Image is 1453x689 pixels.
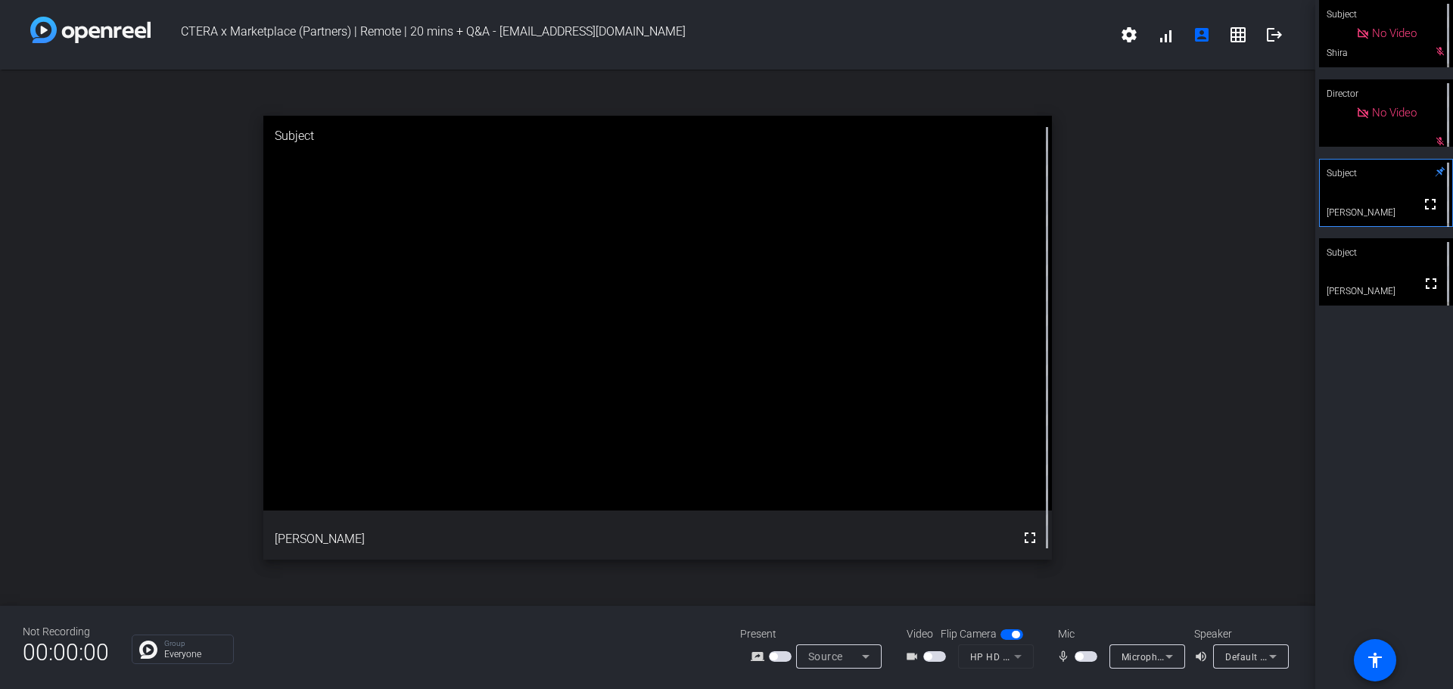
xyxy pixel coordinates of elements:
mat-icon: fullscreen [1421,195,1439,213]
span: Flip Camera [941,626,997,642]
div: Speaker [1194,626,1285,642]
div: Subject [1319,238,1453,267]
mat-icon: logout [1265,26,1283,44]
div: Director [1319,79,1453,108]
mat-icon: account_box [1193,26,1211,44]
mat-icon: videocam_outline [905,647,923,666]
span: Source [808,650,843,663]
span: No Video [1372,26,1417,40]
img: white-gradient.svg [30,17,151,43]
p: Group [164,640,226,647]
p: Everyone [164,650,226,659]
mat-icon: accessibility [1366,651,1384,669]
div: Present [740,626,891,642]
mat-icon: volume_up [1194,647,1212,666]
mat-icon: settings [1120,26,1138,44]
div: Subject [263,116,1053,157]
span: 00:00:00 [23,634,109,671]
mat-icon: fullscreen [1422,275,1440,293]
div: Mic [1043,626,1194,642]
span: No Video [1372,106,1417,119]
div: Subject [1319,159,1453,188]
span: CTERA x Marketplace (Partners) | Remote | 20 mins + Q&A - [EMAIL_ADDRESS][DOMAIN_NAME] [151,17,1111,53]
button: signal_cellular_alt [1147,17,1184,53]
img: Chat Icon [139,641,157,659]
span: Video [907,626,933,642]
mat-icon: mic_none [1056,647,1075,666]
mat-icon: screen_share_outline [751,647,769,666]
div: Not Recording [23,624,109,640]
mat-icon: grid_on [1229,26,1247,44]
span: Default - AirPods [1225,650,1301,663]
mat-icon: fullscreen [1021,529,1039,547]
